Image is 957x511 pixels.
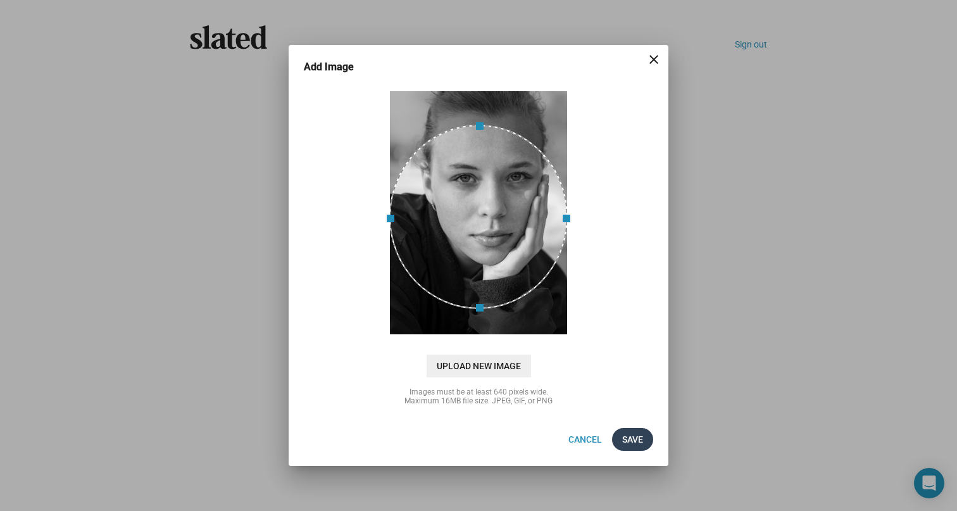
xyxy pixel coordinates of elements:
[568,428,602,451] span: Cancel
[352,388,605,405] div: Images must be at least 640 pixels wide. Maximum 16MB file size. JPEG, GIF, or PNG
[646,52,661,67] mat-icon: close
[612,428,653,451] button: Save
[427,355,531,377] span: Upload New Image
[389,91,568,335] img: V9aVZmf8PbnRRVzZOT9wAAAAASUVORK5CYII=
[304,60,372,73] h3: Add Image
[622,428,643,451] span: Save
[558,428,612,451] button: Cancel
